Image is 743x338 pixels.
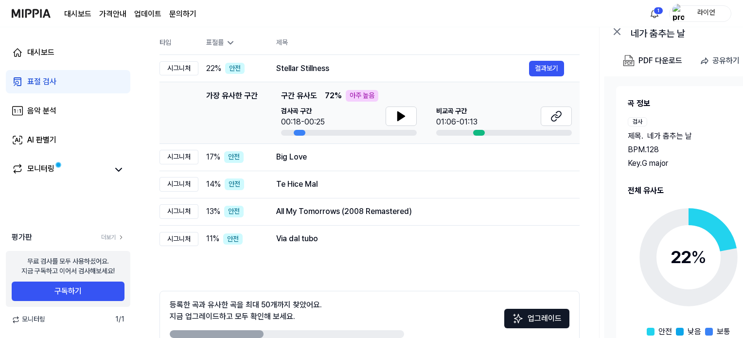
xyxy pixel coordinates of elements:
[115,315,124,324] span: 1 / 1
[64,8,91,20] a: 대시보드
[6,128,130,152] a: AI 판별기
[223,233,243,245] div: 안전
[281,90,317,102] span: 구간 유사도
[638,54,682,67] div: PDF 다운로드
[623,55,635,67] img: PDF Download
[672,4,684,23] img: profile
[628,144,743,156] div: BPM. 128
[276,151,564,163] div: Big Love
[101,233,124,242] a: 더보기
[281,107,325,116] span: 검사곡 구간
[159,31,198,55] th: 타입
[649,8,660,19] img: 알림
[99,8,126,20] a: 가격안내
[225,178,244,190] div: 안전
[27,163,54,177] div: 모니터링
[276,233,564,245] div: Via dal tubo
[206,90,258,136] div: 가장 유사한 구간
[225,63,245,74] div: 안전
[27,134,56,146] div: AI 판별기
[12,231,32,243] span: 평가판
[206,206,220,217] span: 13 %
[281,116,325,128] div: 00:18-00:25
[12,282,124,301] button: 구독하기
[27,105,56,117] div: 음악 분석
[628,130,643,142] span: 제목 .
[6,41,130,64] a: 대시보드
[159,204,198,219] div: 시그니처
[628,117,647,126] div: 검사
[512,313,524,324] img: Sparkles
[276,63,529,74] div: Stellar Stillness
[669,5,731,22] button: profile라이언
[647,6,662,21] button: 알림1
[159,150,198,164] div: 시그니처
[206,151,220,163] span: 17 %
[687,8,725,18] div: 라이언
[6,99,130,123] a: 음악 분석
[159,177,198,192] div: 시그니처
[504,309,569,328] button: 업그레이드
[159,61,198,76] div: 시그니처
[6,70,130,93] a: 표절 검사
[504,317,569,326] a: Sparkles업그레이드
[206,178,221,190] span: 14 %
[717,326,730,338] span: 보통
[436,116,478,128] div: 01:06-01:13
[159,232,198,247] div: 시그니처
[654,7,663,15] div: 1
[224,151,244,163] div: 안전
[346,90,378,102] div: 아주 높음
[276,178,564,190] div: Te Hice Mal
[691,247,707,267] span: %
[134,8,161,20] a: 업데이트
[169,8,196,20] a: 문의하기
[224,206,244,217] div: 안전
[621,51,684,71] button: PDF 다운로드
[658,326,672,338] span: 안전
[647,130,692,142] span: 네가 춤추는 날
[206,38,261,48] div: 표절률
[12,315,45,324] span: 모니터링
[436,107,478,116] span: 비교곡 구간
[27,47,54,58] div: 대시보드
[688,326,701,338] span: 낮음
[276,206,564,217] div: All My Tomorrows (2008 Remastered)
[206,233,219,245] span: 11 %
[12,163,109,177] a: 모니터링
[170,299,322,322] div: 등록한 곡과 유사한 곡을 최대 50개까지 찾았어요. 지금 업그레이드하고 모두 확인해 보세요.
[529,61,564,76] button: 결과보기
[276,31,580,54] th: 제목
[628,158,743,169] div: Key. G major
[325,90,342,102] span: 72 %
[712,54,740,67] div: 공유하기
[21,257,115,276] div: 무료 검사를 모두 사용하셨어요. 지금 구독하고 이어서 검사해보세요!
[206,63,221,74] span: 22 %
[27,76,56,88] div: 표절 검사
[671,244,707,270] div: 22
